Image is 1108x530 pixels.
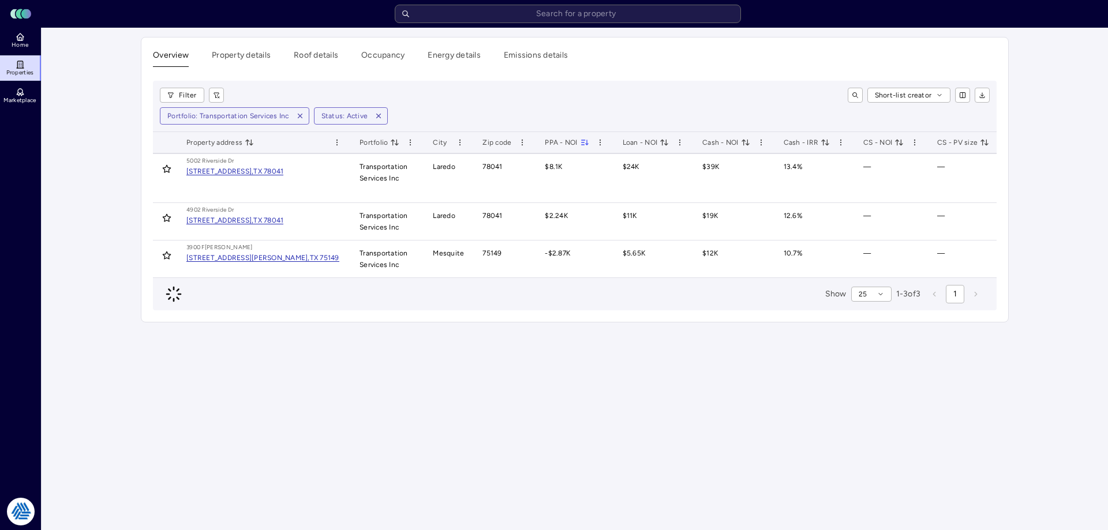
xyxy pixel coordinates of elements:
span: Loan - NOI [623,137,669,148]
button: Energy details [428,49,481,67]
button: Overview [153,49,189,67]
button: toggle sorting [390,138,399,147]
span: City [433,137,447,148]
td: Transportation Services Inc [350,203,424,240]
button: toggle sorting [980,138,989,147]
div: TX 78041 [253,217,283,224]
button: page 1 [946,285,964,303]
td: $11K [613,203,694,240]
td: $24K [613,154,694,203]
button: toggle sorting [245,138,254,147]
span: Portfolio [360,137,399,148]
button: Emissions details [504,49,568,67]
div: rside Dr [214,205,234,215]
span: Properties [6,69,34,76]
button: Toggle favorite [158,209,176,227]
span: 1 [953,288,957,300]
a: [STREET_ADDRESS][PERSON_NAME],TX 75149 [186,254,339,261]
span: 25 [859,288,867,300]
td: Transportation Services Inc [350,154,424,203]
td: 12.6% [774,203,855,240]
div: [STREET_ADDRESS], [186,168,253,175]
td: -$2.87K [536,240,613,277]
span: Zip code [482,137,511,148]
button: Short-list creator [867,88,951,103]
span: CS - PV size [937,137,989,148]
td: — [928,203,1013,240]
span: Property address [186,137,254,148]
td: 10.7% [774,240,855,277]
td: 78041 [473,203,536,240]
td: — [928,240,1013,277]
td: — [854,240,928,277]
td: — [928,154,1013,203]
div: rside Dr [214,156,234,166]
td: $12K [693,240,774,277]
button: previous page [925,285,944,303]
span: Show [825,288,847,300]
button: show/hide columns [955,88,970,103]
span: Filter [179,89,197,101]
a: [STREET_ADDRESS],TX 78041 [186,217,283,224]
button: Filter [160,88,204,103]
span: PPA - NOI [545,137,589,148]
div: Portfolio: Transportation Services Inc [167,110,289,122]
button: Occupancy [361,49,405,67]
button: toggle sorting [660,138,669,147]
td: 13.4% [774,154,855,203]
div: [STREET_ADDRESS][PERSON_NAME], [186,254,310,261]
td: $5.65K [613,240,694,277]
span: Short-list creator [875,89,932,101]
div: 3900 F [186,243,205,252]
td: $2.24K [536,203,613,240]
button: toggle sorting [894,138,904,147]
td: Transportation Services Inc [350,240,424,277]
td: — [854,154,928,203]
span: CS - NOI [863,137,904,148]
div: [PERSON_NAME] [205,243,253,252]
span: 1 - 3 of 3 [896,288,921,300]
div: Status: Active [321,110,368,122]
button: toggle sorting [741,138,750,147]
button: toggle sorting [821,138,830,147]
div: 4902 Rive [186,205,214,215]
input: Search for a property [395,5,741,23]
button: toggle search [848,88,863,103]
button: Status: Active [315,108,370,124]
td: $39K [693,154,774,203]
img: Tradition Energy [7,498,35,525]
td: 78041 [473,154,536,203]
td: Mesquite [424,240,473,277]
nav: pagination [925,285,985,303]
td: Laredo [424,154,473,203]
span: Cash - NOI [702,137,750,148]
button: toggle sorting [580,138,589,147]
button: next page [967,285,985,303]
div: [STREET_ADDRESS], [186,217,253,224]
td: 75149 [473,240,536,277]
button: Toggle favorite [158,160,176,178]
span: Marketplace [3,97,36,104]
div: TX 75149 [310,254,339,261]
div: TX 78041 [253,168,283,175]
button: Roof details [294,49,338,67]
span: Cash - IRR [784,137,830,148]
td: $19K [693,203,774,240]
td: $8.1K [536,154,613,203]
div: 5002 Rive [186,156,214,166]
td: Laredo [424,203,473,240]
span: Home [12,42,28,48]
a: [STREET_ADDRESS],TX 78041 [186,168,283,175]
td: — [854,203,928,240]
button: Property details [212,49,271,67]
button: Portfolio: Transportation Services Inc [160,108,291,124]
button: Toggle favorite [158,246,176,265]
